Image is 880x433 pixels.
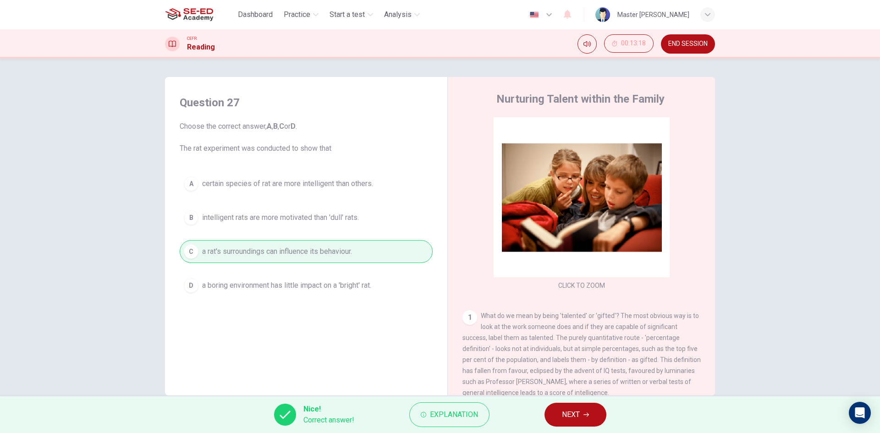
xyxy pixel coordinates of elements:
[234,6,276,23] button: Dashboard
[604,34,654,54] div: Hide
[284,9,310,20] span: Practice
[384,9,412,20] span: Analysis
[180,121,433,154] span: Choose the correct answer, , , or . The rat experiment was conducted to show that
[849,402,871,424] div: Open Intercom Messenger
[604,34,654,53] button: 00:13:18
[291,122,296,131] b: D
[409,402,489,427] button: Explanation
[280,6,322,23] button: Practice
[668,40,708,48] span: END SESSION
[462,312,701,396] span: What do we mean by being 'talented' or 'gifted'? The most obvious way is to look at the work some...
[180,95,433,110] h4: Question 27
[380,6,423,23] button: Analysis
[577,34,597,54] div: Mute
[303,415,354,426] span: Correct answer!
[165,5,213,24] img: SE-ED Academy logo
[562,408,580,421] span: NEXT
[165,5,234,24] a: SE-ED Academy logo
[544,403,606,427] button: NEXT
[187,42,215,53] h1: Reading
[273,122,278,131] b: B
[326,6,377,23] button: Start a test
[330,9,365,20] span: Start a test
[279,122,284,131] b: C
[238,9,273,20] span: Dashboard
[621,40,646,47] span: 00:13:18
[595,7,610,22] img: Profile picture
[496,92,665,106] h4: Nurturing Talent within the Family
[267,122,272,131] b: A
[187,35,197,42] span: CEFR
[303,404,354,415] span: Nice!
[617,9,689,20] div: Master [PERSON_NAME]
[430,408,478,421] span: Explanation
[661,34,715,54] button: END SESSION
[528,11,540,18] img: en
[462,310,477,325] div: 1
